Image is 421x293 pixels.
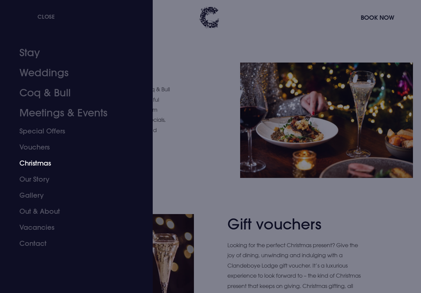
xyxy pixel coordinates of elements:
a: Contact [19,235,124,252]
button: Close [20,10,55,23]
span: Close [38,13,55,20]
a: Vouchers [19,139,124,155]
a: Christmas [19,155,124,171]
a: Vacancies [19,219,124,235]
a: Stay [19,43,124,63]
a: Gallery [19,187,124,203]
a: Weddings [19,63,124,83]
a: Our Story [19,171,124,187]
a: Special Offers [19,123,124,139]
a: Meetings & Events [19,103,124,123]
a: Coq & Bull [19,83,124,103]
a: Out & About [19,203,124,219]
